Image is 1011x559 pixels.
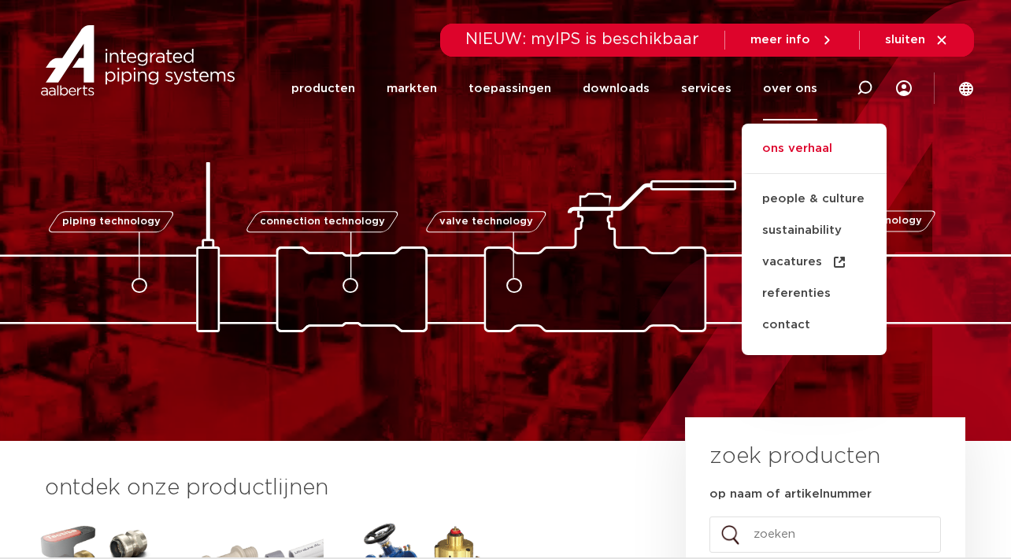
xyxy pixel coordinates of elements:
[885,34,925,46] span: sluiten
[709,487,872,502] label: op naam of artikelnummer
[742,278,887,309] a: referenties
[742,183,887,215] a: people & culture
[45,472,632,504] h3: ontdek onze productlijnen
[439,217,532,227] span: valve technology
[291,57,817,120] nav: Menu
[806,217,922,227] span: fastening technology
[896,57,912,120] div: my IPS
[742,309,887,341] a: contact
[387,57,437,120] a: markten
[61,217,160,227] span: piping technology
[583,57,650,120] a: downloads
[763,57,817,120] a: over ons
[709,441,880,472] h3: zoek producten
[742,246,887,278] a: vacatures
[742,139,887,174] a: ons verhaal
[260,217,385,227] span: connection technology
[709,516,941,553] input: zoeken
[750,34,810,46] span: meer info
[465,31,699,47] span: NIEUW: myIPS is beschikbaar
[291,57,355,120] a: producten
[750,33,834,47] a: meer info
[468,57,551,120] a: toepassingen
[742,215,887,246] a: sustainability
[885,33,949,47] a: sluiten
[681,57,731,120] a: services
